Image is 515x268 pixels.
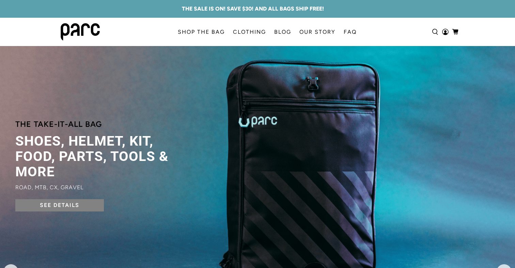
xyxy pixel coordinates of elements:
img: parc bag logo [61,23,100,41]
a: SHOP THE BAG [174,23,229,42]
a: BLOG [270,23,295,42]
a: CLOTHING [229,23,270,42]
h4: The take-it-all bag [15,118,197,130]
p: ROAD, MTB, CX, GRAVEL [15,184,197,191]
a: SEE DETAILS [15,199,104,211]
nav: main navigation [174,18,361,46]
a: FAQ [340,23,361,42]
a: THE SALE IS ON! SAVE $30! AND ALL BAGS SHIP FREE! [182,5,324,13]
span: SHOES, HELMET, KIT, FOOD, PARTS, TOOLS & MORE [15,133,197,179]
a: OUR STORY [295,23,340,42]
